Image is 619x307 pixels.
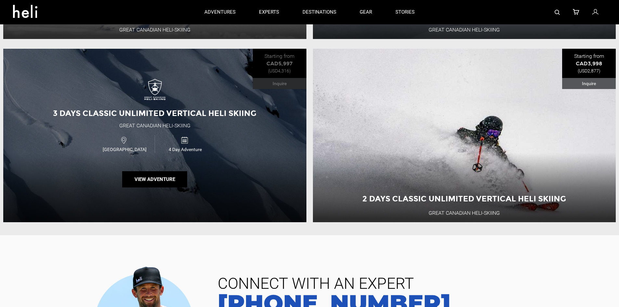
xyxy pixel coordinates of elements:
p: destinations [303,9,336,16]
p: adventures [204,9,236,16]
span: 3 Days Classic Unlimited Vertical Heli Skiing [53,109,256,118]
span: 4 Day Adventure [155,146,215,153]
span: [GEOGRAPHIC_DATA] [94,146,155,153]
img: images [142,79,168,105]
p: experts [259,9,279,16]
div: Great Canadian Heli-Skiing [119,122,190,130]
button: View Adventure [122,171,187,187]
span: CONNECT WITH AN EXPERT [213,276,609,291]
img: search-bar-icon.svg [555,10,560,15]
